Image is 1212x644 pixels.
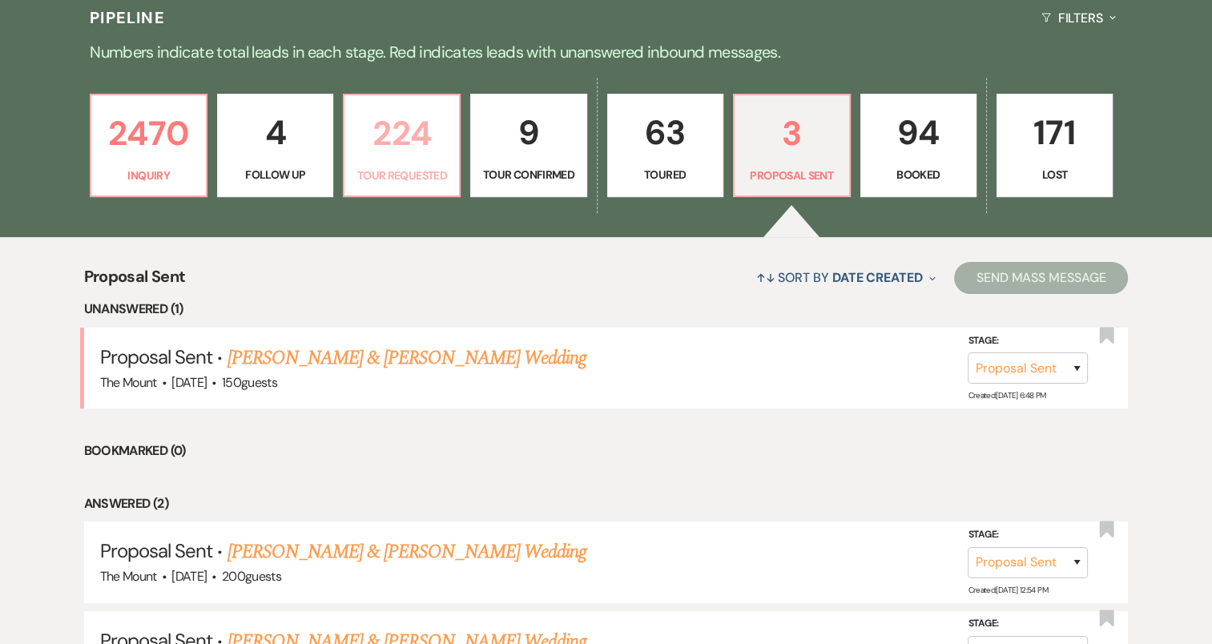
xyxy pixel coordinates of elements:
span: [DATE] [171,568,207,585]
label: Stage: [968,332,1088,350]
a: 94Booked [860,94,976,198]
p: 224 [354,107,449,160]
p: 9 [481,106,576,159]
p: 2470 [101,107,196,160]
label: Stage: [968,526,1088,544]
span: The Mount [100,374,157,391]
p: Numbers indicate total leads in each stage. Red indicates leads with unanswered inbound messages. [30,39,1183,65]
p: 3 [744,107,840,160]
span: Proposal Sent [100,344,213,369]
label: Stage: [968,615,1088,633]
p: Inquiry [101,167,196,184]
p: Lost [1007,166,1102,183]
a: 63Toured [607,94,723,198]
span: Created: [DATE] 12:54 PM [968,585,1047,595]
button: Send Mass Message [954,262,1129,294]
p: Toured [618,166,713,183]
span: ↑↓ [756,269,775,286]
p: Follow Up [228,166,323,183]
li: Answered (2) [84,493,1129,514]
a: [PERSON_NAME] & [PERSON_NAME] Wedding [227,537,586,566]
li: Bookmarked (0) [84,441,1129,461]
a: 224Tour Requested [343,94,461,198]
span: Created: [DATE] 6:48 PM [968,390,1045,400]
button: Sort By Date Created [750,256,942,299]
p: Booked [871,166,966,183]
a: 4Follow Up [217,94,333,198]
li: Unanswered (1) [84,299,1129,320]
p: Tour Confirmed [481,166,576,183]
p: 4 [228,106,323,159]
span: Proposal Sent [84,264,186,299]
h3: Pipeline [90,6,165,29]
a: 171Lost [997,94,1113,198]
span: The Mount [100,568,157,585]
p: 171 [1007,106,1102,159]
a: [PERSON_NAME] & [PERSON_NAME] Wedding [227,344,586,372]
span: Proposal Sent [100,538,213,563]
p: Proposal Sent [744,167,840,184]
span: Date Created [832,269,923,286]
p: 94 [871,106,966,159]
a: 2470Inquiry [90,94,207,198]
p: 63 [618,106,713,159]
a: 9Tour Confirmed [470,94,586,198]
span: 150 guests [222,374,277,391]
p: Tour Requested [354,167,449,184]
a: 3Proposal Sent [733,94,851,198]
span: 200 guests [222,568,281,585]
span: [DATE] [171,374,207,391]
